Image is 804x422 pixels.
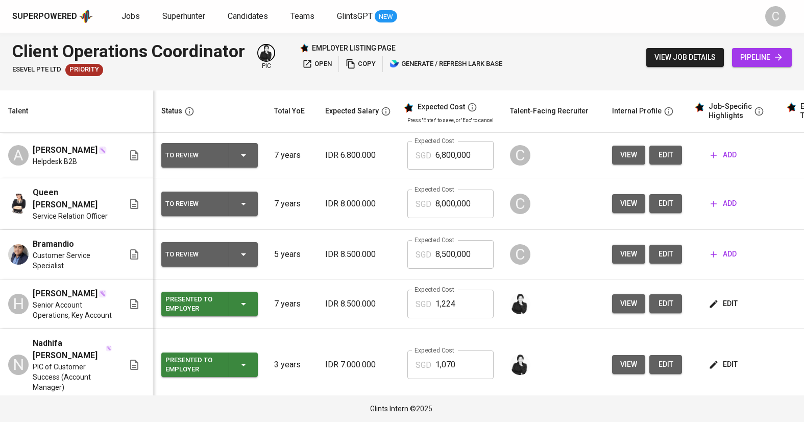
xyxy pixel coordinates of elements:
span: view [620,197,637,210]
p: SGD [416,249,431,261]
div: pic [257,44,275,71]
span: Candidates [228,11,268,21]
button: view [612,194,645,213]
span: Queen [PERSON_NAME] [33,186,112,211]
div: C [510,145,530,166]
p: IDR 8.500.000 [325,298,391,310]
p: 3 years [274,359,309,371]
img: Queen Sabillah [8,194,29,214]
span: view [620,248,637,261]
img: medwi@glints.com [510,294,530,314]
a: Candidates [228,10,270,23]
p: employer listing page [312,43,396,53]
img: Bramandio [8,244,29,265]
div: Total YoE [274,105,305,118]
div: To Review [165,248,221,261]
span: add [711,197,737,210]
p: SGD [416,359,431,371]
button: edit [649,245,682,264]
div: Talent-Facing Recruiter [510,105,589,118]
div: Status [161,105,182,118]
span: view [620,358,637,371]
span: edit [657,297,674,310]
button: view job details [646,48,724,67]
div: Job-Specific Highlights [709,102,752,120]
button: view [612,294,645,313]
div: C [510,244,530,265]
span: pipeline [740,51,784,64]
div: A [8,145,29,166]
p: IDR 6.800.000 [325,149,391,161]
a: Superhunter [162,10,207,23]
img: glints_star.svg [786,102,796,112]
button: edit [706,294,742,313]
button: To Review [161,192,258,216]
div: H [8,294,29,314]
img: lark [389,59,400,69]
div: Presented to Employer [165,354,221,376]
img: glints_star.svg [403,103,413,113]
div: Presented to Employer [165,293,221,315]
p: SGD [416,198,431,210]
a: pipeline [732,48,792,67]
button: view [612,245,645,264]
span: view [620,297,637,310]
span: Bramandio [33,238,74,250]
img: magic_wand.svg [106,345,112,351]
button: open [300,56,334,72]
div: Superpowered [12,11,77,22]
button: lark generate / refresh lark base [387,56,505,72]
span: edit [657,358,674,371]
span: Jobs [121,11,140,21]
span: GlintsGPT [337,11,373,21]
span: edit [711,358,738,371]
a: Teams [290,10,316,23]
p: IDR 8.000.000 [325,198,391,210]
p: SGD [416,298,431,311]
p: IDR 7.000.000 [325,359,391,371]
img: magic_wand.svg [99,146,107,154]
div: C [765,6,786,27]
button: copy [343,56,378,72]
a: Jobs [121,10,142,23]
span: edit [657,149,674,161]
span: Helpdesk B2B [33,156,77,167]
button: edit [649,355,682,374]
button: edit [649,294,682,313]
a: Superpoweredapp logo [12,9,93,24]
button: edit [649,194,682,213]
button: add [706,146,741,165]
button: add [706,194,741,213]
span: open [302,58,332,70]
button: view [612,355,645,374]
span: edit [657,197,674,210]
button: Presented to Employer [161,292,258,316]
img: Glints Star [300,43,309,53]
img: magic_wand.svg [99,290,107,298]
span: view [620,149,637,161]
div: Talent [8,105,28,118]
span: ESEVEL PTE LTD [12,65,61,75]
div: To Review [165,197,221,210]
span: Service Relation Officer [33,211,108,221]
span: Nadhifa [PERSON_NAME] [33,337,105,362]
span: [PERSON_NAME] [33,288,98,300]
span: view job details [654,51,716,64]
img: medwi@glints.com [258,45,274,61]
span: edit [657,248,674,261]
span: add [711,149,737,161]
div: Internal Profile [612,105,662,118]
button: To Review [161,242,258,267]
div: To Review [165,149,221,162]
img: glints_star.svg [694,102,704,112]
div: Expected Salary [325,105,379,118]
button: view [612,146,645,165]
button: edit [706,355,742,374]
div: New Job received from Demand Team [65,64,103,76]
a: GlintsGPT NEW [337,10,397,23]
p: SGD [416,150,431,162]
